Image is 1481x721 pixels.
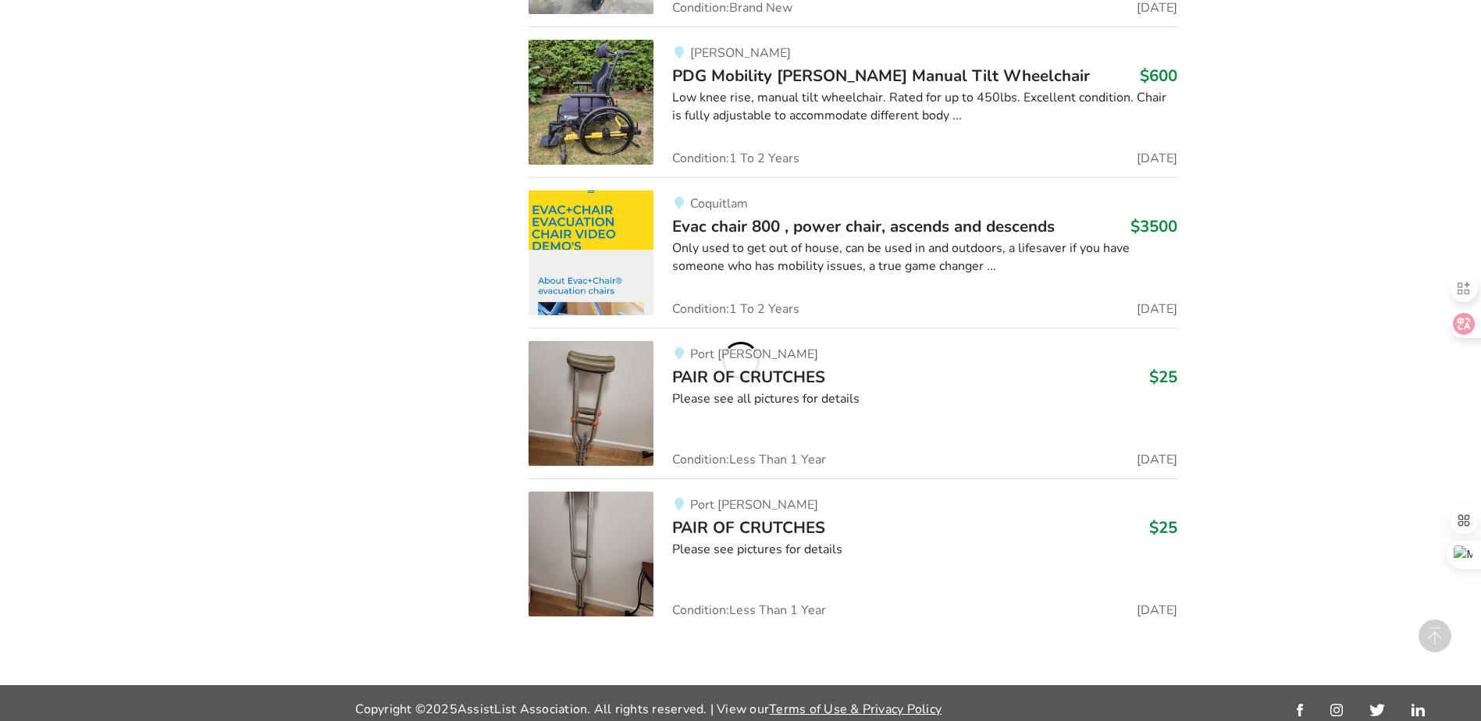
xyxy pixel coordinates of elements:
[672,303,799,315] span: Condition: 1 To 2 Years
[1412,704,1425,716] img: linkedin_link
[672,2,792,14] span: Condition: Brand New
[529,328,1177,478] a: mobility-pair of crutches Port [PERSON_NAME]PAIR OF CRUTCHES$25Please see all pictures for detail...
[690,195,748,212] span: Coquitlam
[529,478,1177,616] a: mobility-pair of crutches Port [PERSON_NAME]PAIR OF CRUTCHES$25Please see pictures for detailsCon...
[672,541,1177,559] div: Please see pictures for details
[1140,66,1177,86] h3: $600
[672,65,1090,87] span: PDG Mobility [PERSON_NAME] Manual Tilt Wheelchair
[672,240,1177,275] div: Only used to get out of house, can be used in and outdoors, a lifesaver if you have someone who h...
[529,27,1177,177] a: mobility-pdg mobility stella gl manual tilt wheelchair[PERSON_NAME]PDG Mobility [PERSON_NAME] Man...
[1137,2,1177,14] span: [DATE]
[672,152,799,165] span: Condition: 1 To 2 Years
[1137,453,1177,466] span: [DATE]
[690,496,818,513] span: Port [PERSON_NAME]
[529,40,653,165] img: mobility-pdg mobility stella gl manual tilt wheelchair
[529,190,653,315] img: mobility-evac chair 800 , power chair, ascends and descends
[529,492,653,616] img: mobility-pair of crutches
[1137,604,1177,616] span: [DATE]
[1297,704,1303,716] img: facebook_link
[672,390,1177,408] div: Please see all pictures for details
[672,453,826,466] span: Condition: Less Than 1 Year
[672,604,826,616] span: Condition: Less Than 1 Year
[1149,367,1177,387] h3: $25
[1330,704,1343,716] img: instagram_link
[769,701,942,718] a: Terms of Use & Privacy Policy
[690,346,818,363] span: Port [PERSON_NAME]
[672,215,1055,237] span: Evac chair 800 , power chair, ascends and descends
[1369,704,1384,716] img: twitter_link
[1130,216,1177,236] h3: $3500
[690,44,791,62] span: [PERSON_NAME]
[529,341,653,466] img: mobility-pair of crutches
[1137,303,1177,315] span: [DATE]
[672,89,1177,125] div: Low knee rise, manual tilt wheelchair. Rated for up to 450lbs. Excellent condition. Chair is full...
[529,177,1177,328] a: mobility-evac chair 800 , power chair, ascends and descendsCoquitlamEvac chair 800 , power chair,...
[1137,152,1177,165] span: [DATE]
[672,366,825,388] span: PAIR OF CRUTCHES
[672,517,825,538] span: PAIR OF CRUTCHES
[1149,517,1177,538] h3: $25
